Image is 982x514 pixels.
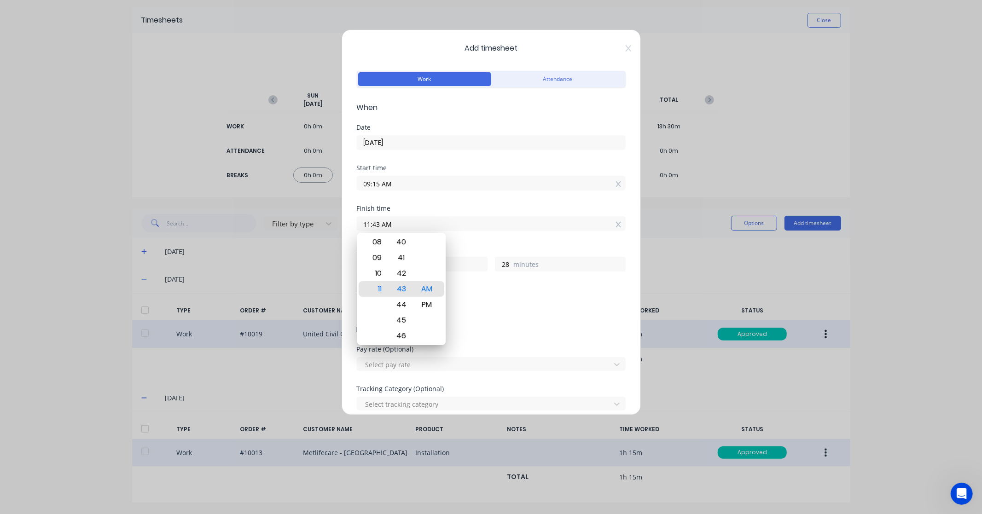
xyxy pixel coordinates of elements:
div: Tracking Category (Optional) [357,386,626,392]
div: Breaks [357,286,626,293]
input: 0 [495,257,511,271]
div: 41 [390,250,413,266]
div: 42 [390,266,413,281]
div: 40 [390,234,413,250]
button: Attendance [491,72,624,86]
div: 43 [390,281,413,297]
div: Finish time [357,205,626,212]
div: 46 [390,328,413,344]
div: 11 [365,281,387,297]
div: 09 [365,250,387,266]
span: Details [357,324,626,335]
span: When [357,102,626,113]
div: Date [357,124,626,131]
div: Start time [357,165,626,171]
div: 44 [390,297,413,312]
label: minutes [514,260,625,271]
div: Hour [363,233,389,345]
iframe: Intercom live chat [951,483,973,505]
div: 45 [390,312,413,328]
div: Add breaks [360,301,622,313]
div: AM [415,281,438,297]
span: Add timesheet [357,43,626,54]
div: 10 [365,266,387,281]
div: Hours worked [357,246,626,252]
div: Minute [389,233,414,345]
div: Pay rate (Optional) [357,346,626,352]
button: Work [358,72,491,86]
div: PM [415,297,438,312]
div: 08 [365,234,387,250]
